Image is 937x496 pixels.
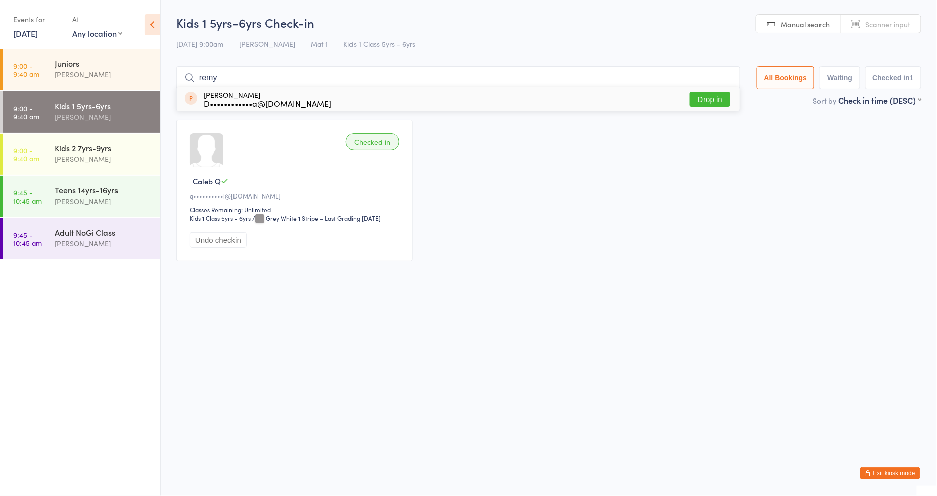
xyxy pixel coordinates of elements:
div: Teens 14yrs-16yrs [55,184,152,195]
button: Exit kiosk mode [860,467,920,479]
div: q••••••••••l@[DOMAIN_NAME] [190,191,402,200]
div: [PERSON_NAME] [204,91,331,107]
a: 9:45 -10:45 amAdult NoGi Class[PERSON_NAME] [3,218,160,259]
label: Sort by [813,95,837,106]
div: Classes Remaining: Unlimited [190,205,402,214]
div: [PERSON_NAME] [55,195,152,207]
div: Events for [13,11,62,28]
div: [PERSON_NAME] [55,111,152,123]
span: Scanner input [866,19,911,29]
div: [PERSON_NAME] [55,238,152,249]
span: Manual search [781,19,830,29]
time: 9:45 - 10:45 am [13,231,42,247]
a: 9:00 -9:40 amKids 2 7yrs-9yrs[PERSON_NAME] [3,134,160,175]
time: 9:00 - 9:40 am [13,104,39,120]
span: Kids 1 Class 5yrs - 6yrs [343,39,415,49]
a: 9:45 -10:45 amTeens 14yrs-16yrs[PERSON_NAME] [3,176,160,217]
a: [DATE] [13,28,38,39]
span: / Grey White 1 Stripe – Last Grading [DATE] [252,214,381,222]
div: Kids 2 7yrs-9yrs [55,142,152,153]
button: Waiting [819,66,860,89]
h2: Kids 1 5yrs-6yrs Check-in [176,14,921,31]
div: 1 [910,74,914,82]
div: [PERSON_NAME] [55,69,152,80]
time: 9:00 - 9:40 am [13,146,39,162]
button: All Bookings [757,66,815,89]
div: Kids 1 5yrs-6yrs [55,100,152,111]
time: 9:00 - 9:40 am [13,62,39,78]
a: 9:00 -9:40 amJuniors[PERSON_NAME] [3,49,160,90]
div: Adult NoGi Class [55,227,152,238]
div: [PERSON_NAME] [55,153,152,165]
div: Kids 1 Class 5yrs - 6yrs [190,214,251,222]
button: Checked in1 [865,66,922,89]
input: Search [176,66,740,89]
a: 9:00 -9:40 amKids 1 5yrs-6yrs[PERSON_NAME] [3,91,160,133]
div: Any location [72,28,122,39]
time: 9:45 - 10:45 am [13,188,42,205]
button: Undo checkin [190,232,247,248]
span: Mat 1 [311,39,328,49]
span: [PERSON_NAME] [239,39,295,49]
div: Juniors [55,58,152,69]
div: Check in time (DESC) [839,94,921,106]
div: D••••••••••••a@[DOMAIN_NAME] [204,99,331,107]
div: At [72,11,122,28]
div: Checked in [346,133,399,150]
button: Drop in [690,92,730,107]
span: Caleb Q [193,176,221,186]
span: [DATE] 9:00am [176,39,223,49]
